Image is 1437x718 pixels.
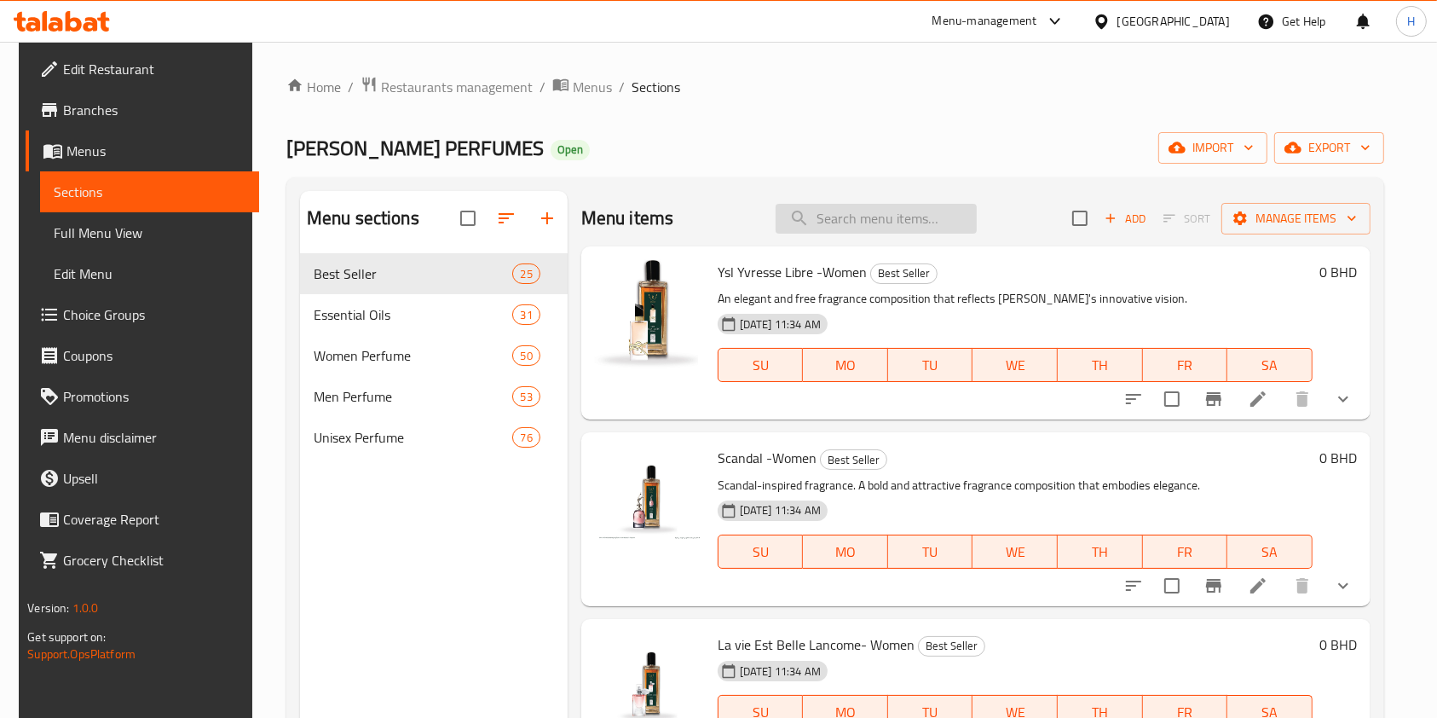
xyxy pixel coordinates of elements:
[54,182,245,202] span: Sections
[733,316,828,333] span: [DATE] 11:34 AM
[1154,381,1190,417] span: Select to update
[1234,540,1306,565] span: SA
[1150,540,1221,565] span: FR
[27,626,106,648] span: Get support on:
[1248,389,1268,409] a: Edit menu item
[1098,206,1152,232] button: Add
[286,129,544,167] span: [PERSON_NAME] PERFUMES
[718,288,1313,310] p: An elegant and free fragrance composition that reflects [PERSON_NAME]'s innovative vision.
[26,376,259,417] a: Promotions
[513,430,539,446] span: 76
[26,49,259,90] a: Edit Restaurant
[66,141,245,161] span: Menus
[1193,565,1234,606] button: Branch-specific-item
[1098,206,1152,232] span: Add item
[63,304,245,325] span: Choice Groups
[551,142,590,157] span: Open
[314,386,513,407] div: Men Perfume
[972,535,1058,569] button: WE
[573,77,612,97] span: Menus
[1117,12,1230,31] div: [GEOGRAPHIC_DATA]
[26,540,259,581] a: Grocery Checklist
[803,535,888,569] button: MO
[1150,353,1221,378] span: FR
[888,348,973,382] button: TU
[733,502,828,518] span: [DATE] 11:34 AM
[26,130,259,171] a: Menus
[1158,132,1267,164] button: import
[286,77,341,97] a: Home
[314,345,513,366] span: Women Perfume
[513,348,539,364] span: 50
[1172,137,1254,159] span: import
[725,353,796,378] span: SU
[718,535,803,569] button: SU
[1333,576,1353,596] svg: Show Choices
[1248,576,1268,596] a: Edit menu item
[918,636,985,657] div: Best Seller
[1102,209,1148,229] span: Add
[512,427,540,448] div: items
[300,253,568,294] div: Best Seller25
[314,427,513,448] div: Unisex Perfume
[1154,568,1190,604] span: Select to update
[314,263,513,284] span: Best Seller
[1143,535,1228,569] button: FR
[63,386,245,407] span: Promotions
[1227,535,1313,569] button: SA
[54,263,245,284] span: Edit Menu
[300,246,568,465] nav: Menu sections
[1152,206,1221,232] span: Select section first
[932,11,1037,32] div: Menu-management
[1282,565,1323,606] button: delete
[595,260,704,369] img: Ysl Yvresse Libre -Women
[551,140,590,160] div: Open
[381,77,533,97] span: Restaurants management
[513,266,539,282] span: 25
[1143,348,1228,382] button: FR
[1319,260,1357,284] h6: 0 BHD
[361,76,533,98] a: Restaurants management
[63,100,245,120] span: Branches
[300,335,568,376] div: Women Perfume50
[972,348,1058,382] button: WE
[803,348,888,382] button: MO
[72,597,99,619] span: 1.0.0
[895,353,967,378] span: TU
[810,540,881,565] span: MO
[300,294,568,335] div: Essential Oils31
[1065,353,1136,378] span: TH
[919,636,984,656] span: Best Seller
[1113,565,1154,606] button: sort-choices
[1319,446,1357,470] h6: 0 BHD
[63,468,245,489] span: Upsell
[450,200,486,236] span: Select all sections
[871,263,937,283] span: Best Seller
[300,417,568,458] div: Unisex Perfume76
[718,475,1313,496] p: Scandal-inspired fragrance. A bold and attractive fragrance composition that embodies elegance.
[1227,348,1313,382] button: SA
[300,376,568,417] div: Men Perfume53
[1113,379,1154,420] button: sort-choices
[486,198,527,239] span: Sort sections
[1407,12,1415,31] span: H
[1065,540,1136,565] span: TH
[820,449,887,470] div: Best Seller
[1221,203,1371,235] button: Manage items
[718,632,915,657] span: La vie Est Belle Lancome- Women
[314,304,513,325] span: Essential Oils
[595,446,704,555] img: Scandal -Women
[27,597,69,619] span: Version:
[1062,200,1098,236] span: Select section
[307,206,419,231] h2: Menu sections
[1058,535,1143,569] button: TH
[63,345,245,366] span: Coupons
[63,427,245,448] span: Menu disclaimer
[1274,132,1384,164] button: export
[581,206,674,231] h2: Menu items
[40,212,259,253] a: Full Menu View
[26,499,259,540] a: Coverage Report
[26,294,259,335] a: Choice Groups
[821,450,886,470] span: Best Seller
